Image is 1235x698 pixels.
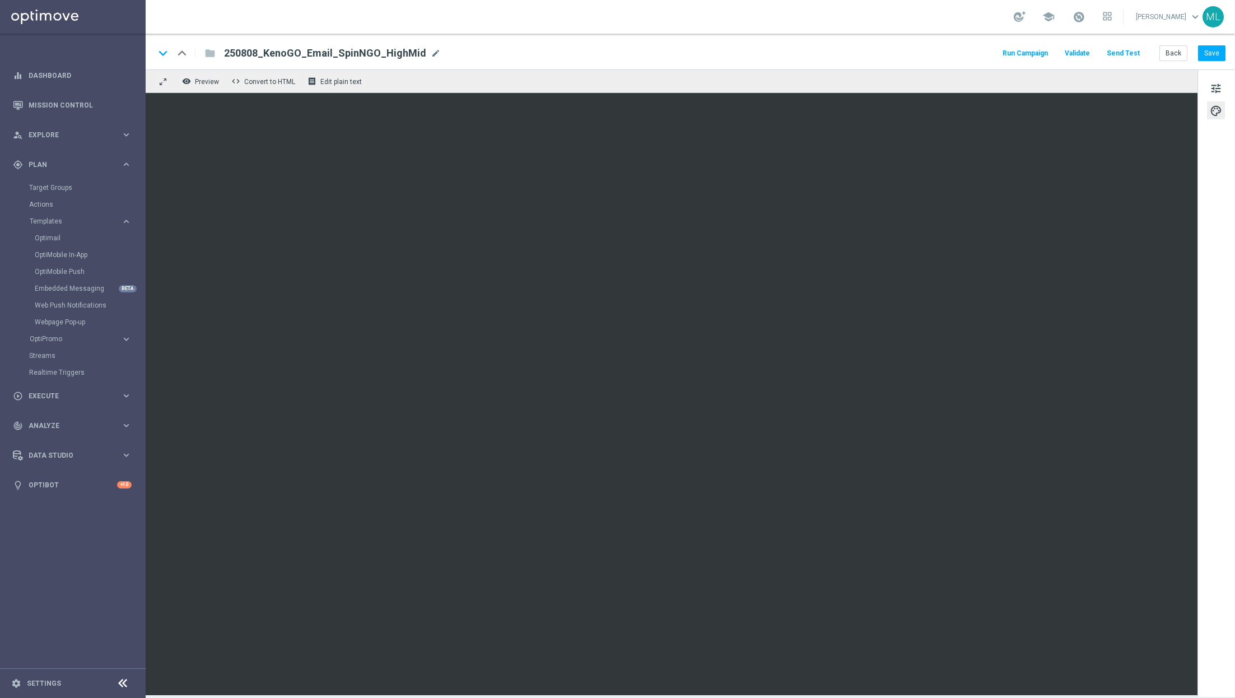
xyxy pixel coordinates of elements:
div: Embedded Messaging [35,280,145,297]
span: Preview [195,78,219,86]
a: Realtime Triggers [29,368,116,377]
span: Explore [29,132,121,138]
a: Streams [29,351,116,360]
div: Templates keyboard_arrow_right [29,217,132,226]
span: Analyze [29,422,121,429]
i: keyboard_arrow_right [121,450,132,460]
button: palette [1207,101,1225,119]
i: gps_fixed [13,160,23,170]
button: Data Studio keyboard_arrow_right [12,451,132,460]
span: Plan [29,161,121,168]
span: mode_edit [431,48,441,58]
i: receipt [307,77,316,86]
button: Validate [1063,46,1092,61]
i: keyboard_arrow_right [121,216,132,227]
i: keyboard_arrow_right [121,159,132,170]
a: Settings [27,680,61,687]
span: code [231,77,240,86]
a: Web Push Notifications [35,301,116,310]
button: remove_red_eye Preview [179,74,224,89]
span: tune [1210,81,1222,96]
a: Target Groups [29,183,116,192]
a: OptiMobile In-App [35,250,116,259]
button: track_changes Analyze keyboard_arrow_right [12,421,132,430]
button: person_search Explore keyboard_arrow_right [12,131,132,139]
div: Dashboard [13,61,132,90]
div: +10 [117,481,132,488]
i: track_changes [13,421,23,431]
a: Dashboard [29,61,132,90]
div: Data Studio [13,450,121,460]
button: Mission Control [12,101,132,110]
a: OptiMobile Push [35,267,116,276]
div: Actions [29,196,145,213]
div: BETA [119,285,137,292]
span: keyboard_arrow_down [1189,11,1201,23]
div: OptiMobile In-App [35,246,145,263]
div: Explore [13,130,121,140]
button: receipt Edit plain text [305,74,367,89]
div: OptiPromo [30,336,121,342]
i: lightbulb [13,480,23,490]
div: Optimail [35,230,145,246]
div: Realtime Triggers [29,364,145,381]
div: Streams [29,347,145,364]
i: equalizer [13,71,23,81]
span: 250808_KenoGO_Email_SpinNGO_HighMid [224,46,426,60]
a: Actions [29,200,116,209]
a: Webpage Pop-up [35,318,116,327]
i: keyboard_arrow_right [121,390,132,401]
button: gps_fixed Plan keyboard_arrow_right [12,160,132,169]
div: Optibot [13,470,132,500]
span: Validate [1065,49,1090,57]
div: Templates [29,213,145,331]
a: Mission Control [29,90,132,120]
div: Web Push Notifications [35,297,145,314]
button: tune [1207,79,1225,97]
button: code Convert to HTML [229,74,300,89]
button: Send Test [1105,46,1141,61]
span: Templates [30,218,110,225]
span: Execute [29,393,121,399]
span: palette [1210,104,1222,118]
div: ML [1203,6,1224,27]
i: keyboard_arrow_down [155,45,171,62]
i: play_circle_outline [13,391,23,401]
a: [PERSON_NAME]keyboard_arrow_down [1135,8,1203,25]
div: Plan [13,160,121,170]
div: OptiPromo [29,331,145,347]
div: Target Groups [29,179,145,196]
button: play_circle_outline Execute keyboard_arrow_right [12,392,132,401]
i: settings [11,678,21,688]
div: Webpage Pop-up [35,314,145,331]
button: OptiPromo keyboard_arrow_right [29,334,132,343]
span: OptiPromo [30,336,110,342]
span: school [1042,11,1055,23]
div: Analyze [13,421,121,431]
div: OptiMobile Push [35,263,145,280]
div: Execute [13,391,121,401]
span: Convert to HTML [244,78,295,86]
div: Templates [30,218,121,225]
button: lightbulb Optibot +10 [12,481,132,490]
a: Optimail [35,234,116,243]
i: keyboard_arrow_right [121,334,132,345]
i: keyboard_arrow_right [121,129,132,140]
button: Save [1198,45,1225,61]
i: remove_red_eye [182,77,191,86]
span: Data Studio [29,452,121,459]
button: Back [1159,45,1187,61]
button: Run Campaign [1001,46,1050,61]
button: equalizer Dashboard [12,71,132,80]
i: keyboard_arrow_right [121,420,132,431]
i: person_search [13,130,23,140]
